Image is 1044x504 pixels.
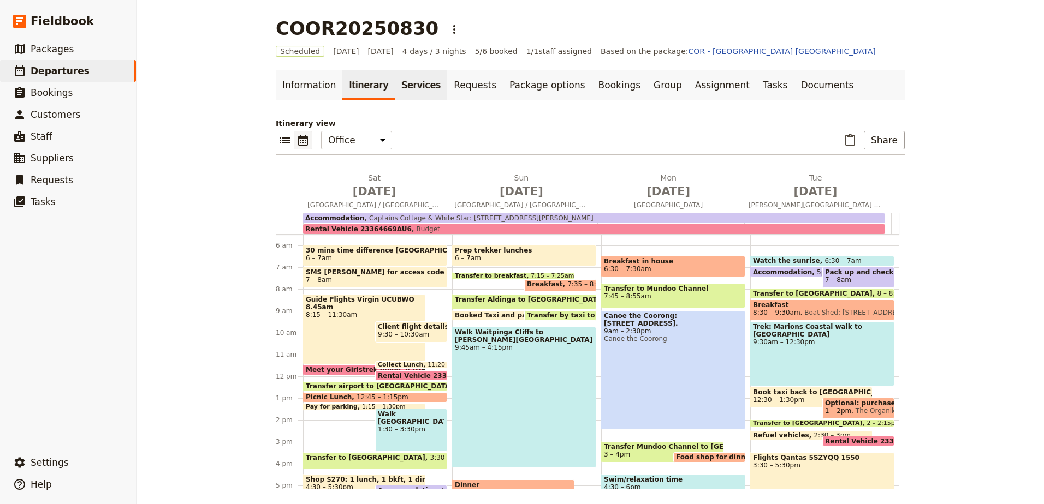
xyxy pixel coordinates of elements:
button: Sun [DATE][GEOGRAPHIC_DATA] / [GEOGRAPHIC_DATA] [450,172,597,213]
div: Flights Qantas 5SZYQQ 15503:30 – 5:30pm [750,452,894,495]
span: Walk Waitpinga Cliffs to [PERSON_NAME][GEOGRAPHIC_DATA] [455,328,594,344]
span: Meet your Girlstrek guide at [GEOGRAPHIC_DATA] [306,366,494,374]
div: Rental Vehicle 23364669AU6 [375,370,447,381]
div: Breakfast7:35 – 8:10am [524,279,596,291]
span: Flights Qantas 5SZYQQ 1550 [753,454,892,461]
span: Booked Taxi and paid for: 7312461 PEN [455,311,605,319]
div: 9 am [276,307,303,315]
span: Help [31,479,52,490]
div: Canoe the Coorong: [STREET_ADDRESS].9am – 2:30pmCanoe the Coorong [601,310,745,430]
div: Booked Taxi and paid for: 7312461 PEN [452,310,574,321]
p: Itinerary view [276,118,905,129]
span: Guide Flights Virgin UCUBWO 8.45am [306,296,423,311]
span: Transfer by taxi to start of walk [527,311,649,319]
span: Transfer to [GEOGRAPHIC_DATA] [753,420,867,427]
span: Accommodation [305,214,364,222]
div: Walk [GEOGRAPHIC_DATA]1:30 – 3:30pm [375,409,447,452]
span: Transfer airport to [GEOGRAPHIC_DATA] [306,382,458,390]
span: Departures [31,65,90,76]
div: Accommodation5pm – 7am [375,485,447,495]
span: Picnic Lunch [306,393,357,401]
span: 9am – 2:30pm [604,327,743,335]
div: Transfer Mundoo Channel to [GEOGRAPHIC_DATA]3 – 4pm [601,441,723,463]
span: Transfer to Mundoo Channel [604,285,743,292]
a: Group [647,70,689,100]
span: Book taxi back to [GEOGRAPHIC_DATA] [753,388,870,396]
div: Pay for parking1:15 – 1:30pm [303,403,425,411]
div: Food shop for dinner Wilunga General Store: [STREET_ADDRESS] [673,452,745,463]
button: Tue [DATE][PERSON_NAME][GEOGRAPHIC_DATA] / [GEOGRAPHIC_DATA] [744,172,891,213]
span: The Organik - Cafe, Grocery & Store: [STREET_ADDRESS] [851,407,1043,415]
div: Refuel vehicles2:30 – 3pm [750,430,873,441]
span: 9:30 – 10:30am [378,331,429,338]
div: Book taxi back to [GEOGRAPHIC_DATA]12:30 – 1:30pm [750,387,873,408]
span: Requests [31,175,73,185]
span: [DATE] [602,183,735,200]
div: 2 pm [276,416,303,424]
span: 1 – 2pm [825,407,851,415]
span: 12:30 – 1:30pm [753,396,804,404]
span: Customers [31,109,80,120]
a: Itinerary [342,70,395,100]
span: [DATE] [454,183,588,200]
a: Bookings [592,70,647,100]
span: Fieldbook [31,13,94,29]
span: [GEOGRAPHIC_DATA] / [GEOGRAPHIC_DATA] [450,201,592,209]
span: 4:30 – 5:30pm [306,483,353,491]
span: Budget [412,225,440,233]
div: Trek: Marions Coastal walk to [GEOGRAPHIC_DATA]9:30am – 12:30pm [750,321,894,386]
span: 6:30 – 7am [824,257,861,265]
h1: COOR20250830 [276,17,438,39]
button: Mon [DATE][GEOGRAPHIC_DATA] [597,172,744,213]
span: [DATE] [307,183,441,200]
div: SMS [PERSON_NAME] for access code for cottage7 – 8am [303,267,447,288]
span: [PERSON_NAME][GEOGRAPHIC_DATA] / [GEOGRAPHIC_DATA] [744,201,887,209]
div: Meet your Girlstrek guide at [GEOGRAPHIC_DATA] [303,365,425,375]
div: Rental Vehicle 23364669AU6Budget [303,224,885,234]
a: Assignment [689,70,756,100]
span: [GEOGRAPHIC_DATA] [597,201,740,209]
span: Rental Vehicle 23364669AU6 [825,437,936,445]
span: 7:35 – 8:10am [567,280,615,290]
span: Swim/relaxation time [604,476,743,483]
a: Package options [503,70,591,100]
span: 9:45am – 4:15pm [455,344,594,351]
div: 4 pm [276,459,303,468]
button: Calendar view [294,131,312,149]
span: 8 – 8:30am [877,290,914,297]
span: SMS [PERSON_NAME] for access code for cottage [306,268,444,276]
div: Walk Waitpinga Cliffs to [PERSON_NAME][GEOGRAPHIC_DATA]9:45am – 4:15pm [452,327,596,468]
span: [GEOGRAPHIC_DATA] / [GEOGRAPHIC_DATA] / [GEOGRAPHIC_DATA] [303,201,446,209]
span: 3 – 4pm [604,451,630,458]
a: Documents [794,70,860,100]
a: Services [395,70,448,100]
div: Optional: purchase lunch1 – 2pmThe Organik - Cafe, Grocery & Store: [STREET_ADDRESS] [822,398,894,419]
a: Requests [447,70,503,100]
a: COR - [GEOGRAPHIC_DATA] [GEOGRAPHIC_DATA] [689,47,876,56]
div: Shop $270: 1 lunch, 1 bkft, 1 dinner, 1 snacks; champagne4:30 – 5:30pm [303,474,425,495]
span: [DATE] [749,183,882,200]
div: Guide Flights Virgin UCUBWO 8.45am8:15 – 11:30am [303,294,425,364]
span: Pack up and check out [825,268,892,276]
span: Canoe the Coorong [604,335,743,343]
div: Transfer to [GEOGRAPHIC_DATA]2 – 2:15pm [750,419,894,427]
span: 3:30 – 5:30pm [753,461,892,469]
span: Optional: purchase lunch [825,399,892,407]
span: 7:15 – 7:25am [531,273,574,279]
div: 11 am [276,350,303,359]
span: 5pm – 7am [817,268,853,275]
span: 3:30 – 4:20pm [430,454,478,468]
span: Transfer to breakfast [455,273,531,279]
span: Rental Vehicle 23364669AU6 [305,225,412,233]
span: Accommodation [378,487,442,494]
span: 1:30 – 3:30pm [378,425,444,433]
div: 6 am [276,241,303,250]
div: AccommodationCaptains Cottage & White Star: [STREET_ADDRESS][PERSON_NAME] [303,213,885,223]
span: Staff [31,131,52,142]
span: Bookings [31,87,73,98]
span: 1:15 – 1:30pm [362,404,406,410]
span: 1 / 1 staff assigned [526,46,592,57]
span: Collect Lunch [378,362,428,368]
span: Transfer Aldinga to [GEOGRAPHIC_DATA]/[PERSON_NAME][GEOGRAPHIC_DATA] [455,296,750,303]
span: Breakfast [527,280,567,288]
